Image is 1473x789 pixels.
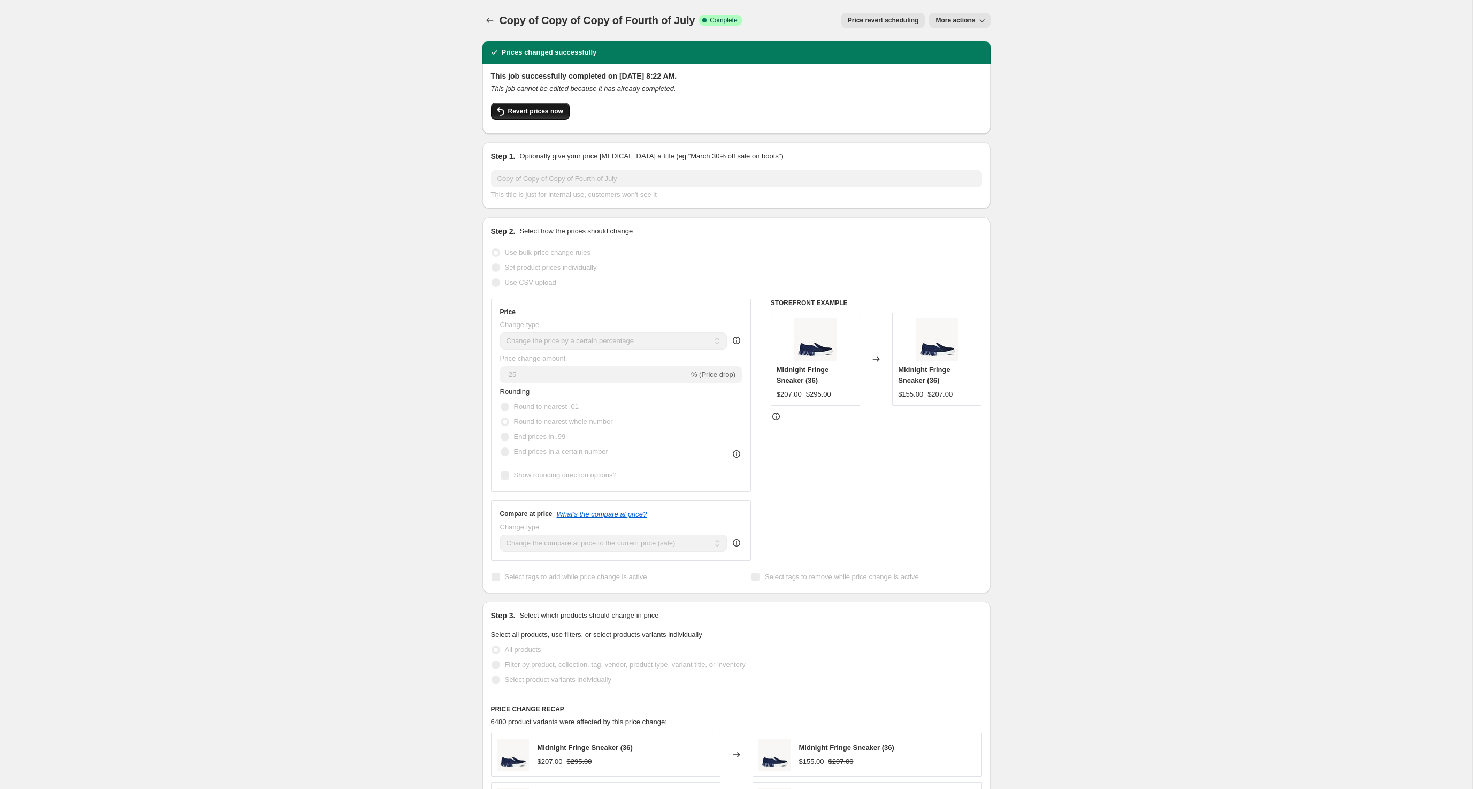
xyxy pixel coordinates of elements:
span: Select product variants individually [505,676,611,684]
h6: STOREFRONT EXAMPLE [771,299,982,307]
button: What's the compare at price? [557,510,647,518]
i: This job cannot be edited because it has already completed. [491,85,676,93]
span: Show rounding direction options? [514,471,617,479]
button: More actions [929,13,990,28]
span: Midnight Fringe Sneaker (36) [777,366,828,384]
h6: PRICE CHANGE RECAP [491,705,982,714]
input: 30% off holiday sale [491,170,982,187]
span: Copy of Copy of Copy of Fourth of July [500,14,695,26]
img: real-dope-side_dcb48da4-7137-4371-aa9c-1a2aba774de6_80x.jpg [497,739,529,771]
h3: Compare at price [500,510,553,518]
input: -15 [500,366,689,383]
span: More actions [935,16,975,25]
span: Round to nearest .01 [514,403,579,411]
span: Select tags to add while price change is active [505,573,647,581]
strike: $295.00 [567,756,592,767]
span: Midnight Fringe Sneaker (36) [898,366,950,384]
span: Set product prices individually [505,263,597,271]
span: Midnight Fringe Sneaker (36) [538,744,633,752]
div: help [731,335,742,346]
h2: This job successfully completed on [DATE] 8:22 AM. [491,71,982,81]
button: Price revert scheduling [841,13,925,28]
span: Price revert scheduling [848,16,919,25]
p: Select which products should change in price [519,610,658,621]
span: Use CSV upload [505,278,556,286]
span: Select tags to remove while price change is active [765,573,919,581]
button: Price change jobs [482,13,497,28]
strike: $207.00 [927,389,953,400]
span: Rounding [500,388,530,396]
h3: Price [500,308,516,316]
img: real-dope-side_dcb48da4-7137-4371-aa9c-1a2aba774de6_80x.jpg [758,739,791,771]
h2: Step 2. [491,226,516,237]
span: Use bulk price change rules [505,248,590,256]
div: help [731,537,742,548]
button: Revert prices now [491,103,570,120]
div: $207.00 [777,389,802,400]
span: Change type [500,321,540,329]
span: Revert prices now [508,107,563,116]
div: $155.00 [799,756,824,767]
img: real-dope-side_dcb48da4-7137-4371-aa9c-1a2aba774de6_80x.jpg [916,318,958,361]
h2: Prices changed successfully [502,47,597,58]
span: 6480 product variants were affected by this price change: [491,718,667,726]
h2: Step 3. [491,610,516,621]
p: Optionally give your price [MEDICAL_DATA] a title (eg "March 30% off sale on boots") [519,151,783,162]
div: $207.00 [538,756,563,767]
span: Filter by product, collection, tag, vendor, product type, variant title, or inventory [505,661,746,669]
span: All products [505,646,541,654]
span: End prices in a certain number [514,447,608,456]
h2: Step 1. [491,151,516,162]
span: Price change amount [500,354,566,362]
span: End prices in .99 [514,433,566,441]
p: Select how the prices should change [519,226,633,237]
span: Change type [500,523,540,531]
div: $155.00 [898,389,923,400]
span: Midnight Fringe Sneaker (36) [799,744,894,752]
strike: $295.00 [806,389,831,400]
img: real-dope-side_dcb48da4-7137-4371-aa9c-1a2aba774de6_80x.jpg [794,318,837,361]
span: Round to nearest whole number [514,418,613,426]
span: This title is just for internal use, customers won't see it [491,191,657,199]
span: Select all products, use filters, or select products variants individually [491,631,702,639]
strike: $207.00 [828,756,854,767]
span: Complete [710,16,737,25]
span: % (Price drop) [691,370,735,378]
